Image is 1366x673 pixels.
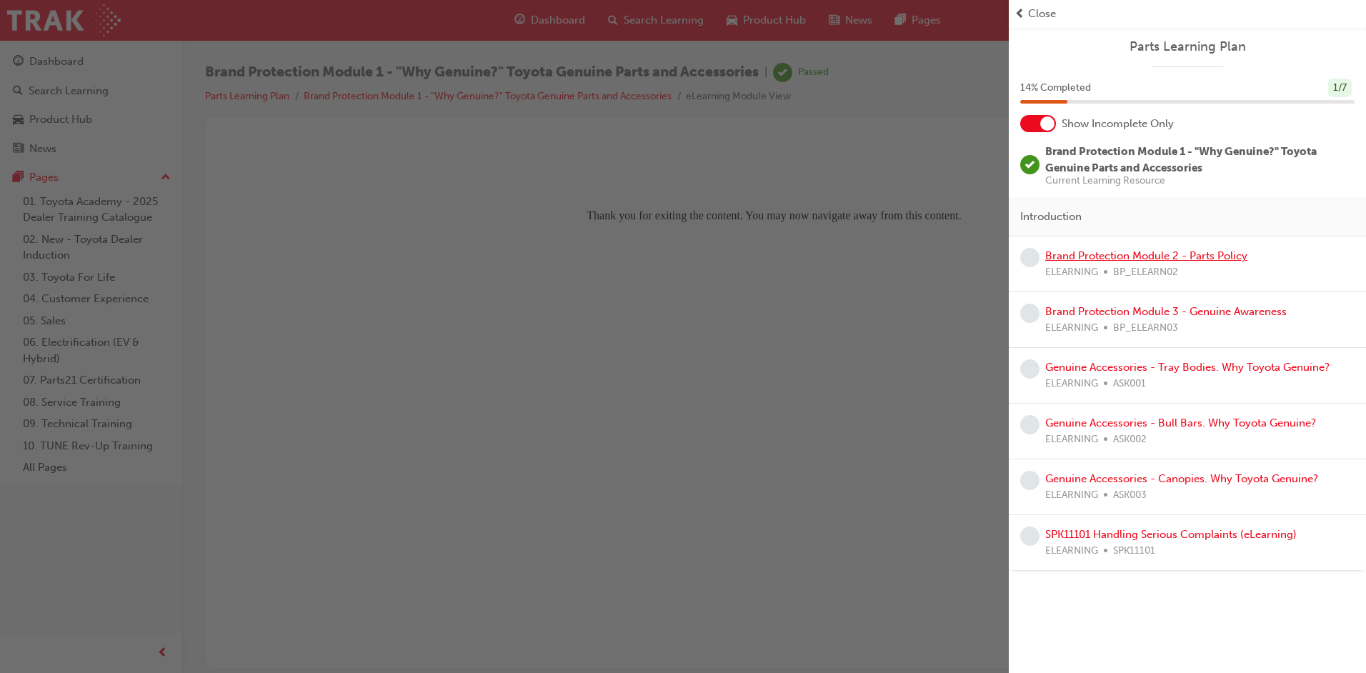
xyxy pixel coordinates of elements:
span: Show Incomplete Only [1062,116,1174,132]
span: Brand Protection Module 1 - "Why Genuine?" Toyota Genuine Parts and Accessories [1045,145,1317,174]
a: Genuine Accessories - Bull Bars. Why Toyota Genuine? [1045,417,1316,429]
span: ELEARNING [1045,487,1098,504]
a: SPK11101 Handling Serious Complaints (eLearning) [1045,528,1297,541]
span: Current Learning Resource [1045,176,1355,186]
span: learningRecordVerb_PASS-icon [1020,155,1040,174]
button: prev-iconClose [1014,6,1360,22]
span: SPK11101 [1113,543,1155,559]
span: BP_ELEARN02 [1113,264,1178,281]
span: learningRecordVerb_NONE-icon [1020,471,1040,490]
span: ASK001 [1113,376,1146,392]
span: BP_ELEARN03 [1113,320,1178,336]
span: ELEARNING [1045,320,1098,336]
span: learningRecordVerb_NONE-icon [1020,527,1040,546]
span: 14 % Completed [1020,80,1091,96]
span: learningRecordVerb_NONE-icon [1020,248,1040,267]
a: Parts Learning Plan [1020,39,1355,55]
center: Thank you for exiting the content. You may now navigate away from this content. [6,6,1110,83]
span: learningRecordVerb_NONE-icon [1020,359,1040,379]
a: Genuine Accessories - Canopies. Why Toyota Genuine? [1045,472,1318,485]
span: ELEARNING [1045,543,1098,559]
span: learningRecordVerb_NONE-icon [1020,304,1040,323]
span: ASK002 [1113,432,1147,448]
span: ELEARNING [1045,432,1098,448]
span: ELEARNING [1045,264,1098,281]
a: Genuine Accessories - Tray Bodies. Why Toyota Genuine? [1045,361,1330,374]
a: Brand Protection Module 2 - Parts Policy [1045,249,1247,262]
span: Introduction [1020,209,1082,225]
a: Brand Protection Module 3 - Genuine Awareness [1045,305,1287,318]
div: 1 / 7 [1328,79,1352,98]
span: learningRecordVerb_NONE-icon [1020,415,1040,434]
span: ASK003 [1113,487,1147,504]
span: prev-icon [1014,6,1025,22]
span: ELEARNING [1045,376,1098,392]
span: Close [1028,6,1056,22]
